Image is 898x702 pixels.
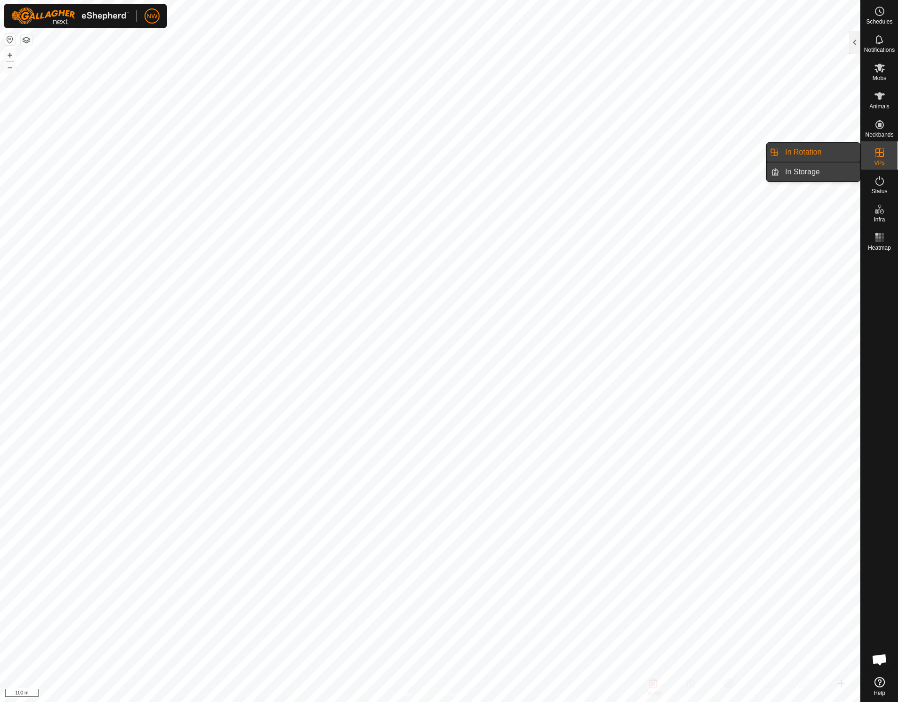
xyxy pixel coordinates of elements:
[874,690,885,696] span: Help
[868,245,891,251] span: Heatmap
[861,673,898,700] a: Help
[393,690,428,698] a: Privacy Policy
[785,166,820,178] span: In Storage
[21,34,32,46] button: Map Layers
[874,217,885,222] span: Infra
[440,690,467,698] a: Contact Us
[146,11,157,21] span: NW
[873,75,886,81] span: Mobs
[767,163,860,181] li: In Storage
[869,104,890,109] span: Animals
[865,132,893,138] span: Neckbands
[871,188,887,194] span: Status
[779,163,860,181] a: In Storage
[4,62,16,73] button: –
[785,147,821,158] span: In Rotation
[11,8,129,24] img: Gallagher Logo
[864,47,895,53] span: Notifications
[779,143,860,162] a: In Rotation
[767,143,860,162] li: In Rotation
[4,34,16,45] button: Reset Map
[874,160,884,166] span: VPs
[4,49,16,61] button: +
[866,19,892,24] span: Schedules
[866,645,894,674] div: Open chat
